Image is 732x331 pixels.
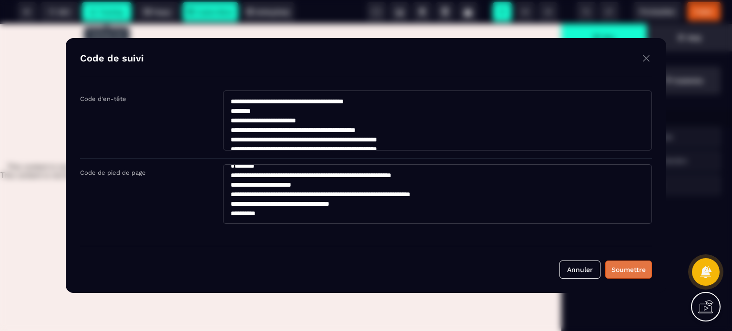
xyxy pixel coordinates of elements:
button: Soumettre [605,261,652,279]
label: Code d'en-tête [80,95,126,102]
div: Soumettre [611,265,646,274]
b: 👇🏼 Reste bien jusqu’à la fin, une surprise t’attend juste ici 👇🏼 [142,55,418,65]
img: 010371af0418dc49740d8f87ff05e2d8_logo_yougc_academy.png [233,78,328,109]
h4: Code de suivi [80,52,144,66]
img: close [640,52,652,64]
button: Annuler [559,261,600,279]
label: Code de pied de page [80,169,146,176]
